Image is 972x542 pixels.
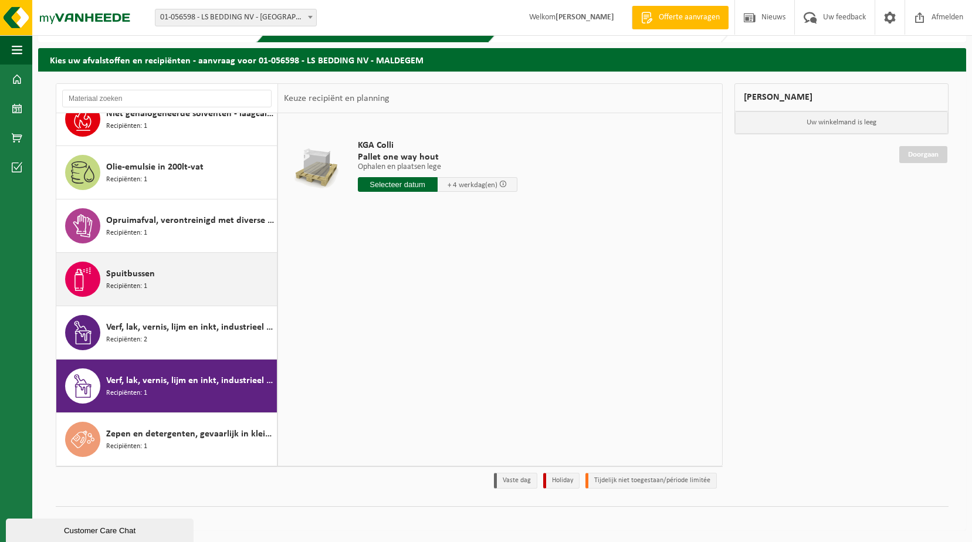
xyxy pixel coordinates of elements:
p: Uw winkelmand is leeg [735,111,949,134]
span: Recipiënten: 1 [106,174,147,185]
button: Olie-emulsie in 200lt-vat Recipiënten: 1 [56,146,277,199]
span: Recipiënten: 2 [106,334,147,345]
input: Materiaal zoeken [62,90,272,107]
span: Spuitbussen [106,267,155,281]
div: Keuze recipiënt en planning [278,84,395,113]
span: Olie-emulsie in 200lt-vat [106,160,204,174]
span: 01-056598 - LS BEDDING NV - MALDEGEM [155,9,316,26]
strong: [PERSON_NAME] [556,13,614,22]
button: Spuitbussen Recipiënten: 1 [56,253,277,306]
span: Recipiënten: 1 [106,228,147,239]
li: Holiday [543,473,580,489]
span: Verf, lak, vernis, lijm en inkt, industrieel in kleinverpakking [106,374,274,388]
span: Recipiënten: 1 [106,441,147,452]
span: Recipiënten: 1 [106,281,147,292]
span: Pallet one way hout [358,151,517,163]
input: Selecteer datum [358,177,438,192]
span: Recipiënten: 1 [106,388,147,399]
li: Tijdelijk niet toegestaan/période limitée [585,473,717,489]
button: Opruimafval, verontreinigd met diverse gevaarlijke afvalstoffen Recipiënten: 1 [56,199,277,253]
span: Recipiënten: 1 [106,121,147,132]
span: Verf, lak, vernis, lijm en inkt, industrieel in IBC [106,320,274,334]
span: Zepen en detergenten, gevaarlijk in kleinverpakking [106,427,274,441]
a: Doorgaan [899,146,947,163]
iframe: chat widget [6,516,196,542]
span: Opruimafval, verontreinigd met diverse gevaarlijke afvalstoffen [106,214,274,228]
p: Ophalen en plaatsen lege [358,163,517,171]
button: Zepen en detergenten, gevaarlijk in kleinverpakking Recipiënten: 1 [56,413,277,466]
span: Niet gehalogeneerde solventen - laagcalorisch in 200lt-vat [106,107,274,121]
span: KGA Colli [358,140,517,151]
div: [PERSON_NAME] [734,83,949,111]
span: + 4 werkdag(en) [448,181,497,189]
li: Vaste dag [494,473,537,489]
span: Offerte aanvragen [656,12,723,23]
h2: Kies uw afvalstoffen en recipiënten - aanvraag voor 01-056598 - LS BEDDING NV - MALDEGEM [38,48,966,71]
a: Offerte aanvragen [632,6,729,29]
button: Niet gehalogeneerde solventen - laagcalorisch in 200lt-vat Recipiënten: 1 [56,93,277,146]
button: Verf, lak, vernis, lijm en inkt, industrieel in kleinverpakking Recipiënten: 1 [56,360,277,413]
button: Verf, lak, vernis, lijm en inkt, industrieel in IBC Recipiënten: 2 [56,306,277,360]
span: 01-056598 - LS BEDDING NV - MALDEGEM [155,9,317,26]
